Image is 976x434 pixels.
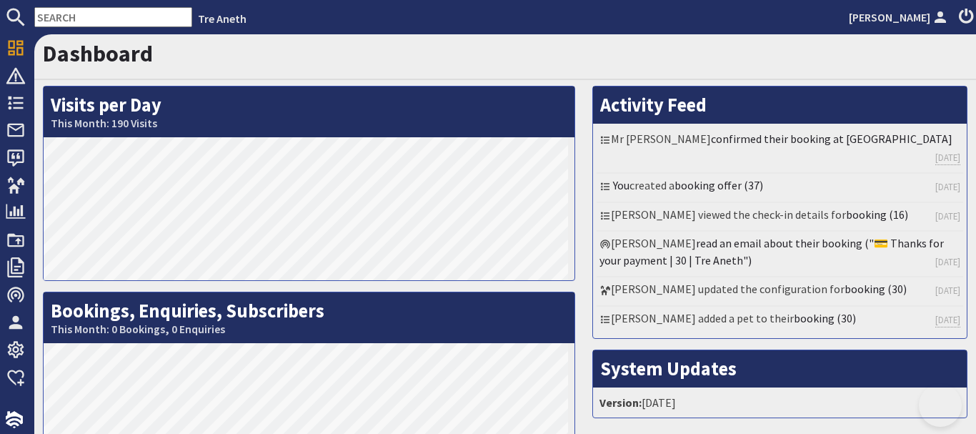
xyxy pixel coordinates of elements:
[711,132,952,146] a: confirmed their booking at [GEOGRAPHIC_DATA]
[597,127,963,174] li: Mr [PERSON_NAME]
[600,357,737,380] a: System Updates
[919,384,962,427] iframe: Toggle Customer Support
[935,255,960,269] a: [DATE]
[674,178,763,192] a: booking offer (37)
[794,311,856,325] a: booking (30)
[44,292,574,343] h2: Bookings, Enquiries, Subscribers
[34,7,192,27] input: SEARCH
[597,307,963,335] li: [PERSON_NAME] added a pet to their
[597,203,963,232] li: [PERSON_NAME] viewed the check-in details for
[51,117,567,130] small: This Month: 190 Visits
[935,209,960,223] a: [DATE]
[849,9,950,26] a: [PERSON_NAME]
[935,151,960,165] a: [DATE]
[597,277,963,306] li: [PERSON_NAME] updated the configuration for
[935,284,960,297] a: [DATE]
[846,207,908,222] a: booking (16)
[935,180,960,194] a: [DATE]
[600,93,707,117] a: Activity Feed
[51,322,567,336] small: This Month: 0 Bookings, 0 Enquiries
[597,174,963,202] li: created a
[935,313,960,327] a: [DATE]
[613,178,629,192] a: You
[597,232,963,277] li: [PERSON_NAME]
[198,11,247,26] a: Tre Aneth
[44,87,574,137] h2: Visits per Day
[599,395,642,410] strong: Version:
[599,236,944,267] a: read an email about their booking ("💳 Thanks for your payment | 30 | Tre Aneth")
[43,39,153,68] a: Dashboard
[6,411,23,428] img: staytech_i_w-64f4e8e9ee0a9c174fd5317b4b171b261742d2d393467e5bdba4413f4f884c10.svg
[597,391,963,414] li: [DATE]
[845,282,907,296] a: booking (30)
